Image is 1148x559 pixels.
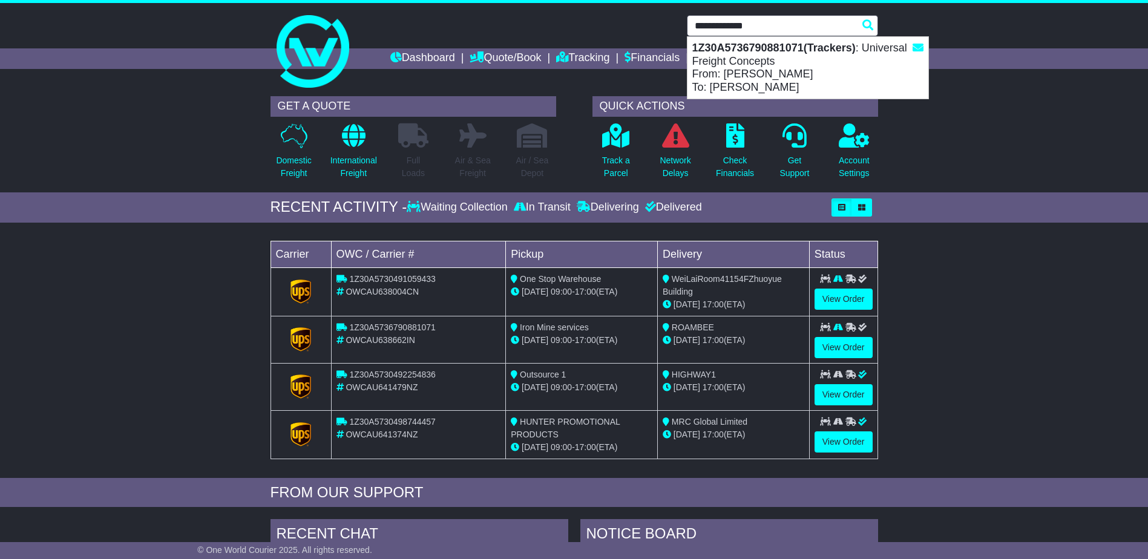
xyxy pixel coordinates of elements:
a: Quote/Book [470,48,541,69]
a: Track aParcel [602,123,631,186]
span: [DATE] [674,382,700,392]
span: 09:00 [551,382,572,392]
img: GetCarrierServiceLogo [290,279,311,304]
div: In Transit [511,201,574,214]
div: (ETA) [663,381,804,394]
div: (ETA) [663,428,804,441]
td: OWC / Carrier # [331,241,506,267]
span: 1Z30A5730498744457 [349,417,435,427]
span: [DATE] [674,335,700,345]
td: Delivery [657,241,809,267]
p: Account Settings [839,154,870,180]
p: Full Loads [398,154,428,180]
a: CheckFinancials [715,123,755,186]
span: [DATE] [674,430,700,439]
span: ROAMBEE [672,322,714,332]
span: [DATE] [522,287,548,296]
div: - (ETA) [511,286,652,298]
span: © One World Courier 2025. All rights reserved. [197,545,372,555]
a: View Order [815,431,873,453]
span: 1Z30A5730491059433 [349,274,435,284]
span: 17:00 [703,382,724,392]
p: Check Financials [716,154,754,180]
img: GetCarrierServiceLogo [290,374,311,399]
div: RECENT ACTIVITY - [271,198,407,216]
div: FROM OUR SUPPORT [271,484,878,502]
div: Delivered [642,201,702,214]
span: [DATE] [522,382,548,392]
div: Waiting Collection [407,201,510,214]
a: InternationalFreight [330,123,378,186]
span: [DATE] [674,299,700,309]
span: 1Z30A5736790881071 [349,322,435,332]
p: Track a Parcel [602,154,630,180]
p: Domestic Freight [276,154,311,180]
span: [DATE] [522,442,548,452]
a: Dashboard [390,48,455,69]
span: 09:00 [551,287,572,296]
p: Air & Sea Freight [455,154,491,180]
td: Status [809,241,877,267]
span: 17:00 [575,335,596,345]
p: Get Support [779,154,809,180]
span: OWCAU638004CN [346,287,419,296]
div: QUICK ACTIONS [592,96,878,117]
a: GetSupport [779,123,810,186]
div: - (ETA) [511,441,652,454]
span: OWCAU638662IN [346,335,415,345]
strong: 1Z30A5736790881071(Trackers) [692,42,856,54]
div: - (ETA) [511,334,652,347]
a: Financials [625,48,680,69]
a: View Order [815,289,873,310]
div: - (ETA) [511,381,652,394]
span: OWCAU641479NZ [346,382,418,392]
div: : Universal Freight Concepts From: [PERSON_NAME] To: [PERSON_NAME] [687,37,928,99]
div: RECENT CHAT [271,519,568,552]
div: GET A QUOTE [271,96,556,117]
span: HIGHWAY1 [672,370,716,379]
span: OWCAU641374NZ [346,430,418,439]
div: (ETA) [663,334,804,347]
span: 1Z30A5730492254836 [349,370,435,379]
span: 17:00 [703,430,724,439]
a: View Order [815,337,873,358]
p: International Freight [330,154,377,180]
td: Carrier [271,241,331,267]
p: Air / Sea Depot [516,154,549,180]
span: 09:00 [551,442,572,452]
span: 17:00 [575,442,596,452]
span: [DATE] [522,335,548,345]
span: HUNTER PROMOTIONAL PRODUCTS [511,417,620,439]
span: 09:00 [551,335,572,345]
a: NetworkDelays [659,123,691,186]
span: One Stop Warehouse [520,274,601,284]
img: GetCarrierServiceLogo [290,422,311,446]
span: WeiLaiRoom41154FZhuoyue Building [663,274,782,296]
a: DomesticFreight [275,123,312,186]
div: (ETA) [663,298,804,311]
span: 17:00 [575,382,596,392]
div: Delivering [574,201,642,214]
img: GetCarrierServiceLogo [290,327,311,351]
td: Pickup [506,241,658,267]
p: Network Delays [660,154,690,180]
span: 17:00 [703,335,724,345]
a: AccountSettings [838,123,870,186]
span: 17:00 [703,299,724,309]
a: View Order [815,384,873,405]
a: Tracking [556,48,609,69]
span: Iron Mine services [520,322,589,332]
span: Outsource 1 [520,370,566,379]
div: NOTICE BOARD [580,519,878,552]
span: MRC Global Limited [672,417,747,427]
span: 17:00 [575,287,596,296]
